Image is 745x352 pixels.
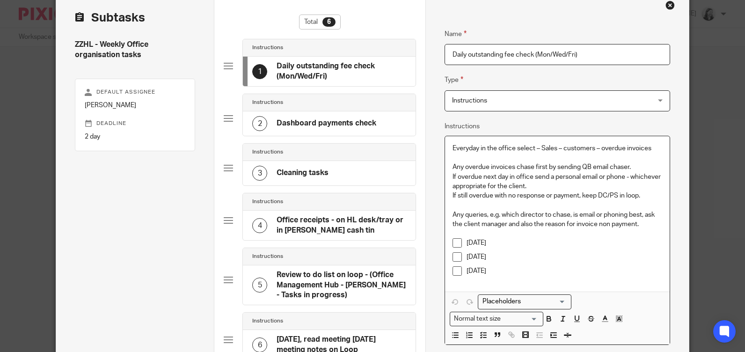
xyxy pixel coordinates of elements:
h4: Dashboard payments check [277,118,376,128]
label: Instructions [445,122,480,131]
p: [DATE] [467,252,662,262]
p: If overdue next day in office send a personal email or phone - whichever appropriate for the client. [453,172,662,191]
p: 2 day [85,132,185,141]
p: Deadline [85,120,185,127]
p: Everyday in the office select – Sales – customers – overdue invoices [453,144,662,153]
h2: Subtasks [75,10,145,26]
h4: ZZHL - Weekly Office organisation tasks [75,40,195,60]
p: If still overdue with no response or payment, keep DC/PS in loop. [453,191,662,200]
span: Instructions [452,97,487,104]
input: Search for option [504,314,538,324]
div: Total [299,15,341,29]
h4: Instructions [252,253,283,260]
div: Text styles [450,312,543,326]
h4: Instructions [252,99,283,106]
p: Default assignee [85,88,185,96]
h4: Cleaning tasks [277,168,329,178]
h4: Daily outstanding fee check (Mon/Wed/Fri) [277,61,406,81]
input: Search for option [479,297,566,307]
h4: Instructions [252,44,283,51]
h4: Instructions [252,148,283,156]
h4: Office receipts - on HL desk/tray or in [PERSON_NAME] cash tin [277,215,406,235]
p: Any overdue invoices chase first by sending QB email chaser. [453,162,662,172]
div: 6 [322,17,336,27]
div: 2 [252,116,267,131]
span: Normal text size [452,314,503,324]
div: 5 [252,278,267,293]
p: [PERSON_NAME] [85,101,185,110]
div: Placeholders [478,294,571,309]
p: [DATE] [467,238,662,248]
h4: Instructions [252,198,283,205]
div: 1 [252,64,267,79]
h4: Instructions [252,317,283,325]
label: Name [445,29,467,39]
p: Any queries, e.g. which director to chase, is email or phoning best, ask the client manager and a... [453,210,662,229]
div: Search for option [450,312,543,326]
div: 3 [252,166,267,181]
label: Type [445,74,463,85]
div: 4 [252,218,267,233]
div: Close this dialog window [665,0,675,10]
h4: Review to do list on loop - (Office Management Hub - [PERSON_NAME] - Tasks in progress) [277,270,406,300]
div: Search for option [478,294,571,309]
p: [DATE] [467,266,662,276]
